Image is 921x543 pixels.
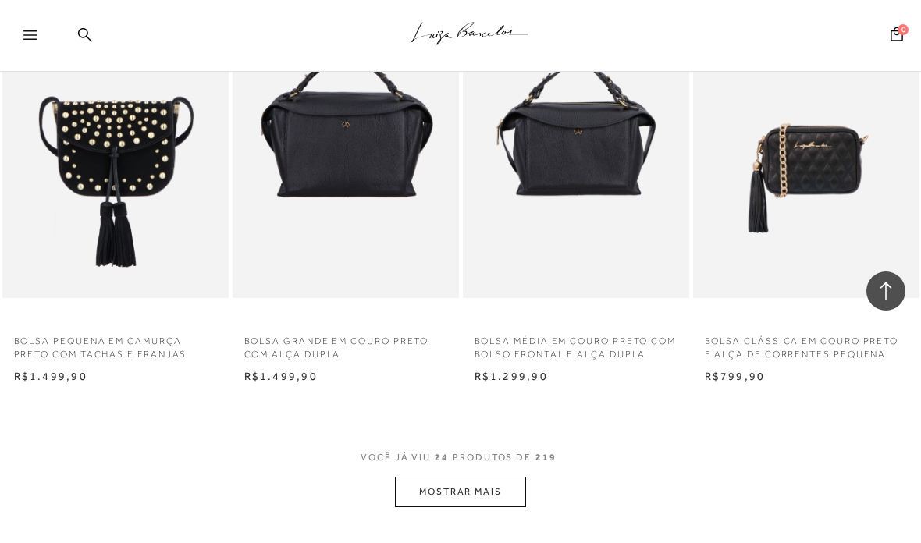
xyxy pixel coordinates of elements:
span: R$1.499,90 [14,370,87,382]
a: BOLSA PEQUENA EM CAMURÇA PRETO COM TACHAS E FRANJAS [2,325,229,361]
span: R$1.299,90 [475,370,548,382]
span: VOCÊ JÁ VIU PRODUTOS DE [361,452,560,463]
span: R$1.499,90 [244,370,318,382]
a: BOLSA MÉDIA EM COURO PRETO COM BOLSO FRONTAL E ALÇA DUPLA [463,325,689,361]
span: 0 [898,24,909,35]
span: 219 [535,452,557,463]
button: MOSTRAR MAIS [395,477,526,507]
span: 24 [435,452,449,463]
a: BOLSA GRANDE EM COURO PRETO COM ALÇA DUPLA [233,325,459,361]
button: 0 [886,26,908,47]
a: BOLSA CLÁSSICA EM COURO PRETO E ALÇA DE CORRENTES PEQUENA [693,325,919,361]
span: R$799,90 [705,370,766,382]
